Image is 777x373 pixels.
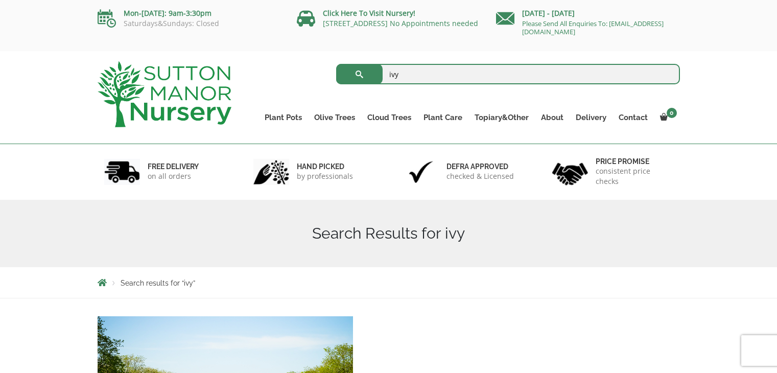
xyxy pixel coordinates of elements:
[446,162,514,171] h6: Defra approved
[323,18,478,28] a: [STREET_ADDRESS] No Appointments needed
[98,7,281,19] p: Mon-[DATE]: 9am-3:30pm
[496,7,680,19] p: [DATE] - [DATE]
[148,162,199,171] h6: FREE DELIVERY
[667,108,677,118] span: 0
[98,61,231,127] img: logo
[468,110,535,125] a: Topiary&Other
[552,156,588,188] img: 4.jpg
[417,110,468,125] a: Plant Care
[148,171,199,181] p: on all orders
[336,64,680,84] input: Search...
[253,159,289,185] img: 2.jpg
[535,110,570,125] a: About
[258,110,308,125] a: Plant Pots
[308,110,361,125] a: Olive Trees
[596,166,673,186] p: consistent price checks
[361,110,417,125] a: Cloud Trees
[297,162,353,171] h6: hand picked
[98,278,680,287] nav: Breadcrumbs
[522,19,664,36] a: Please Send All Enquiries To: [EMAIL_ADDRESS][DOMAIN_NAME]
[121,279,195,287] span: Search results for “ivy”
[403,159,439,185] img: 3.jpg
[98,19,281,28] p: Saturdays&Sundays: Closed
[446,171,514,181] p: checked & Licensed
[613,110,654,125] a: Contact
[98,224,680,243] h1: Search Results for ivy
[104,159,140,185] img: 1.jpg
[654,110,680,125] a: 0
[323,8,415,18] a: Click Here To Visit Nursery!
[297,171,353,181] p: by professionals
[596,157,673,166] h6: Price promise
[570,110,613,125] a: Delivery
